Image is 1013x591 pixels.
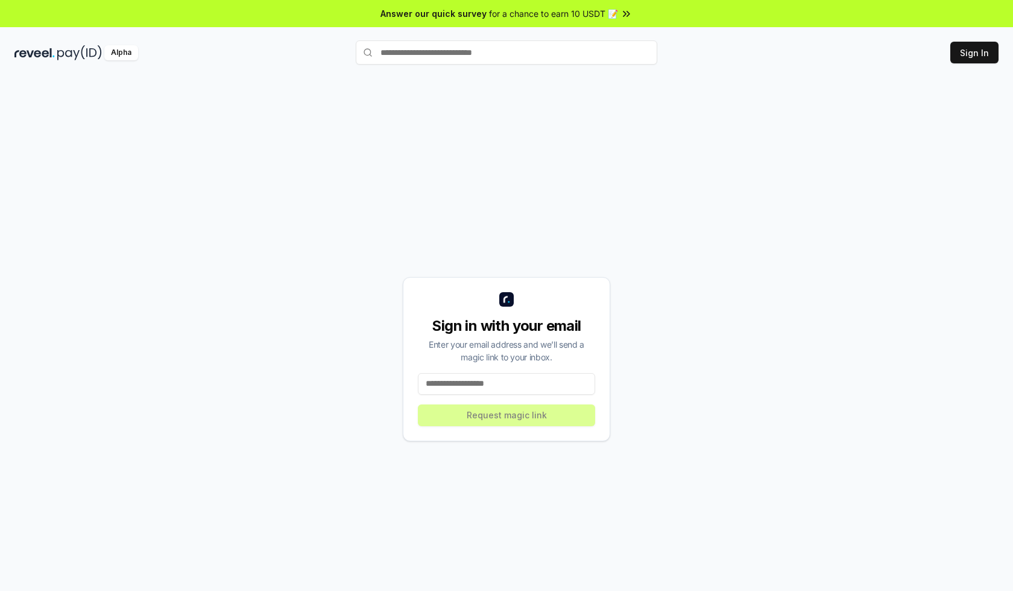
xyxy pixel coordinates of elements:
[380,7,487,20] span: Answer our quick survey
[57,45,102,60] img: pay_id
[14,45,55,60] img: reveel_dark
[418,316,595,336] div: Sign in with your email
[950,42,999,63] button: Sign In
[499,292,514,307] img: logo_small
[418,338,595,363] div: Enter your email address and we’ll send a magic link to your inbox.
[489,7,618,20] span: for a chance to earn 10 USDT 📝
[104,45,138,60] div: Alpha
